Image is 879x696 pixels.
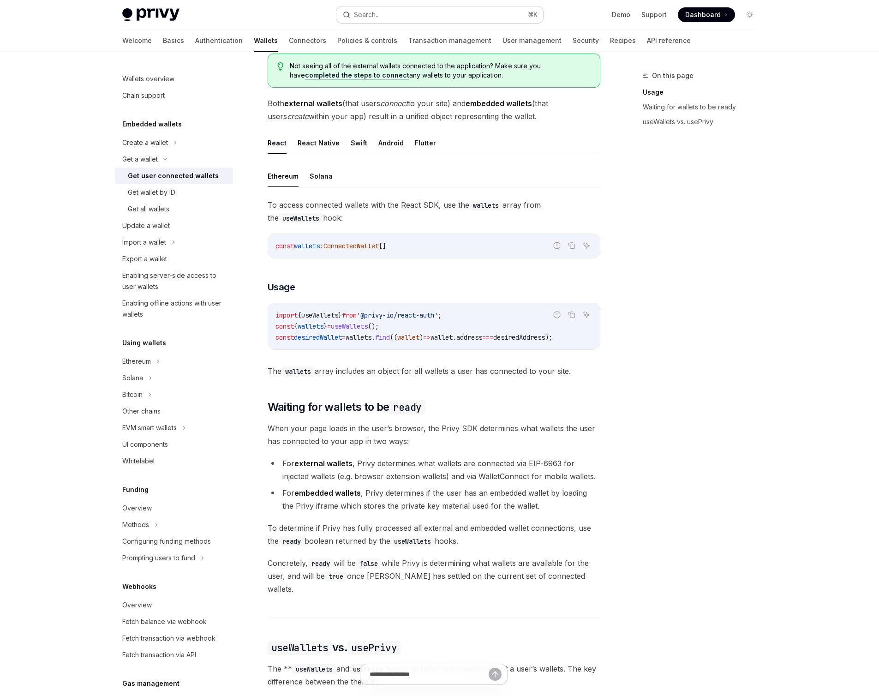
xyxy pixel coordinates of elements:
[115,71,233,87] a: Wallets overview
[122,484,149,495] h5: Funding
[641,10,667,19] a: Support
[122,30,152,52] a: Welcome
[336,6,543,23] button: Search...⌘K
[115,453,233,469] a: Whitelabel
[354,9,380,20] div: Search...
[279,536,305,546] code: ready
[408,30,491,52] a: Transaction management
[268,557,600,595] span: Concretely, will be while Privy is determining what wallets are available for the user, and will ...
[122,536,211,547] div: Configuring funding methods
[115,533,233,550] a: Configuring funding methods
[415,132,436,154] button: Flutter
[115,500,233,516] a: Overview
[566,240,578,252] button: Copy the contents from the code block
[337,30,397,52] a: Policies & controls
[489,668,502,681] button: Send message
[289,30,326,52] a: Connectors
[298,322,323,330] span: wallets
[115,267,233,295] a: Enabling server-side access to user wallets
[545,333,552,342] span: );
[122,552,195,564] div: Prompting users to fund
[323,322,327,330] span: }
[294,488,361,498] strong: embedded wallets
[268,422,600,448] span: When your page loads in the user’s browser, the Privy SDK determines what wallets the user has co...
[122,298,227,320] div: Enabling offline actions with user wallets
[305,71,409,79] a: completed the steps to connect
[115,184,233,201] a: Get wallet by ID
[580,309,592,321] button: Ask AI
[356,558,382,569] code: false
[268,365,600,378] span: The array includes an object for all wallets a user has connected to your site.
[122,633,215,644] div: Fetch transaction via webhook
[268,281,295,294] span: Usage
[423,333,431,342] span: =>
[378,132,404,154] button: Android
[298,311,301,319] span: {
[652,70,694,81] span: On this page
[122,154,158,165] div: Get a wallet
[298,132,340,154] button: React Native
[115,201,233,217] a: Get all wallets
[268,198,600,224] span: To access connected wallets with the React SDK, use the array from the hook:
[122,389,143,400] div: Bitcoin
[115,613,233,630] a: Fetch balance via webhook
[647,30,691,52] a: API reference
[566,309,578,321] button: Copy the contents from the code block
[277,62,284,71] svg: Tip
[195,30,243,52] a: Authentication
[122,649,196,660] div: Fetch transaction via API
[122,119,182,130] h5: Embedded wallets
[685,10,721,19] span: Dashboard
[254,30,278,52] a: Wallets
[122,678,179,689] h5: Gas management
[115,436,233,453] a: UI components
[643,100,765,114] a: Waiting for wallets to be ready
[346,333,371,342] span: wallets
[502,30,562,52] a: User management
[331,322,368,330] span: useWallets
[268,400,425,414] span: Waiting for wallets to be
[122,220,170,231] div: Update a wallet
[122,519,149,530] div: Methods
[342,311,357,319] span: from
[128,204,169,215] div: Get all wallets
[742,7,757,22] button: Toggle dark mode
[268,641,332,655] code: useWallets
[469,200,502,210] code: wallets
[279,213,323,223] code: useWallets
[357,311,438,319] span: '@privy-io/react-auth'
[453,333,456,342] span: .
[275,311,298,319] span: import
[325,571,347,582] code: true
[268,457,600,483] li: For , Privy determines what wallets are connected via EIP-6963 for injected wallets (e.g. browser...
[268,132,287,154] button: React
[163,30,184,52] a: Basics
[275,322,294,330] span: const
[678,7,735,22] a: Dashboard
[375,333,390,342] span: find
[115,647,233,663] a: Fetch transaction via API
[310,165,333,187] button: Solana
[122,456,155,467] div: Whitelabel
[122,422,177,433] div: EVM smart wallets
[301,311,338,319] span: useWallets
[115,403,233,420] a: Other chains
[122,372,143,384] div: Solana
[268,97,600,123] span: Both (that users to your site) and (that users within your app) result in a unified object repres...
[287,112,309,121] em: create
[122,406,161,417] div: Other chains
[275,242,294,250] span: const
[122,253,167,264] div: Export a wallet
[122,137,168,148] div: Create a wallet
[368,322,379,330] span: ();
[482,333,493,342] span: ===
[643,114,765,129] a: useWallets vs. usePrivy
[612,10,630,19] a: Demo
[327,322,331,330] span: =
[122,616,207,627] div: Fetch balance via webhook
[115,251,233,267] a: Export a wallet
[389,400,425,414] code: ready
[122,73,174,84] div: Wallets overview
[122,581,156,592] h5: Webhooks
[294,333,342,342] span: desiredWallet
